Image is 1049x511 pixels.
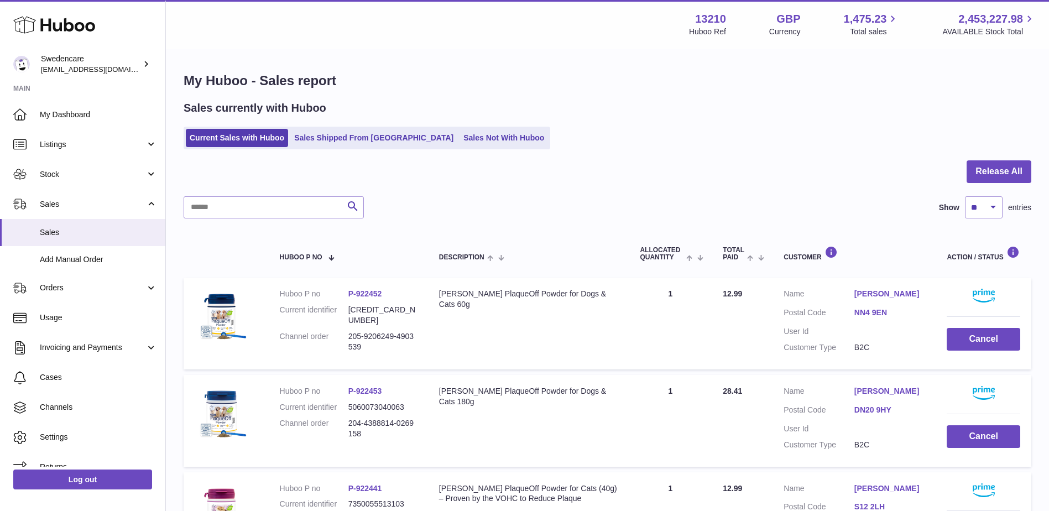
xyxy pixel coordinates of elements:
a: 2,453,227.98 AVAILABLE Stock Total [942,12,1036,37]
dt: Channel order [280,331,348,352]
span: Description [439,254,484,261]
button: Release All [967,160,1031,183]
dt: Current identifier [280,402,348,413]
div: Action / Status [947,246,1020,261]
a: P-922453 [348,387,382,395]
a: Sales Shipped From [GEOGRAPHIC_DATA] [290,129,457,147]
dt: Name [784,483,854,497]
span: [EMAIL_ADDRESS][DOMAIN_NAME] [41,65,163,74]
span: 12.99 [723,289,742,298]
dt: Huboo P no [280,289,348,299]
img: primelogo.png [973,289,995,303]
span: Orders [40,283,145,293]
span: ALLOCATED Quantity [640,247,683,261]
div: [PERSON_NAME] PlaqueOff Powder for Cats (40g) – Proven by the VOHC to Reduce Plaque [439,483,618,504]
dt: Huboo P no [280,483,348,494]
span: Total sales [850,27,899,37]
td: 1 [629,375,712,467]
dt: Name [784,289,854,302]
button: Cancel [947,425,1020,448]
dt: Postal Code [784,405,854,418]
dt: Current identifier [280,305,348,326]
span: Channels [40,402,157,413]
dd: 7350055513103 [348,499,417,509]
a: [PERSON_NAME] [854,289,925,299]
h1: My Huboo - Sales report [184,72,1031,90]
dd: 5060073040063 [348,402,417,413]
div: Customer [784,246,925,261]
dt: User Id [784,424,854,434]
img: gemma.horsfield@swedencare.co.uk [13,56,30,72]
span: Sales [40,199,145,210]
div: Currency [769,27,801,37]
dt: Postal Code [784,307,854,321]
dd: B2C [854,342,925,353]
span: Sales [40,227,157,238]
span: Total paid [723,247,744,261]
span: Add Manual Order [40,254,157,265]
div: [PERSON_NAME] PlaqueOff Powder for Dogs & Cats 180g [439,386,618,407]
dd: 204-4388814-0269158 [348,418,417,439]
dt: Channel order [280,418,348,439]
dd: [CREDIT_CARD_NUMBER] [348,305,417,326]
dd: 205-9206249-4903539 [348,331,417,352]
div: [PERSON_NAME] PlaqueOff Powder for Dogs & Cats 60g [439,289,618,310]
img: $_57.JPG [195,289,250,344]
span: entries [1008,202,1031,213]
a: P-922441 [348,484,382,493]
span: AVAILABLE Stock Total [942,27,1036,37]
dt: User Id [784,326,854,337]
dt: Customer Type [784,440,854,450]
label: Show [939,202,959,213]
h2: Sales currently with Huboo [184,101,326,116]
span: Usage [40,312,157,323]
td: 1 [629,278,712,369]
span: 2,453,227.98 [958,12,1023,27]
img: primelogo.png [973,483,995,497]
dd: B2C [854,440,925,450]
img: $_57.JPG [195,386,250,441]
a: Sales Not With Huboo [460,129,548,147]
a: P-922452 [348,289,382,298]
a: [PERSON_NAME] [854,386,925,397]
dt: Huboo P no [280,386,348,397]
span: 12.99 [723,484,742,493]
a: 1,475.23 Total sales [844,12,900,37]
strong: 13210 [695,12,726,27]
button: Cancel [947,328,1020,351]
span: Huboo P no [280,254,322,261]
span: Settings [40,432,157,442]
dt: Name [784,386,854,399]
dt: Current identifier [280,499,348,509]
a: NN4 9EN [854,307,925,318]
span: 1,475.23 [844,12,887,27]
span: Invoicing and Payments [40,342,145,353]
span: Stock [40,169,145,180]
span: 28.41 [723,387,742,395]
dt: Customer Type [784,342,854,353]
span: Cases [40,372,157,383]
span: Returns [40,462,157,472]
span: My Dashboard [40,109,157,120]
a: Current Sales with Huboo [186,129,288,147]
img: primelogo.png [973,386,995,400]
a: Log out [13,470,152,489]
span: Listings [40,139,145,150]
a: [PERSON_NAME] [854,483,925,494]
div: Huboo Ref [689,27,726,37]
strong: GBP [776,12,800,27]
div: Swedencare [41,54,140,75]
a: DN20 9HY [854,405,925,415]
